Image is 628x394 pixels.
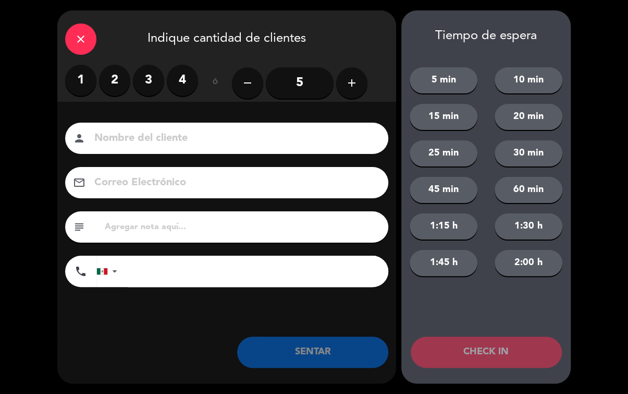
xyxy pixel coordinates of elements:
input: Correo Electrónico [93,174,375,192]
button: 20 min [495,104,562,130]
button: remove [232,67,263,99]
div: Indique cantidad de clientes [57,10,396,65]
button: add [336,67,367,99]
button: 2:00 h [495,250,562,276]
i: email [73,176,85,189]
button: 30 min [495,140,562,166]
button: 10 min [495,67,562,93]
button: 60 min [495,177,562,203]
i: phone [75,265,87,278]
i: subject [73,221,85,233]
button: SENTAR [237,337,388,368]
label: 2 [99,65,130,96]
label: 3 [133,65,164,96]
button: 1:15 h [410,213,477,240]
i: remove [241,77,254,89]
i: add [346,77,358,89]
input: Nombre del cliente [93,129,375,148]
button: 45 min [410,177,477,203]
button: 1:45 h [410,250,477,276]
label: 1 [65,65,96,96]
i: person [73,132,85,145]
div: ó [198,65,232,101]
button: 1:30 h [495,213,562,240]
button: 15 min [410,104,477,130]
div: Mexico (México): +52 [97,256,121,286]
div: Tiempo de espera [401,29,571,44]
button: 25 min [410,140,477,166]
i: close [75,33,87,45]
button: 5 min [410,67,477,93]
label: 4 [167,65,198,96]
button: CHECK IN [411,337,562,368]
input: Agregar nota aquí... [104,220,380,234]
